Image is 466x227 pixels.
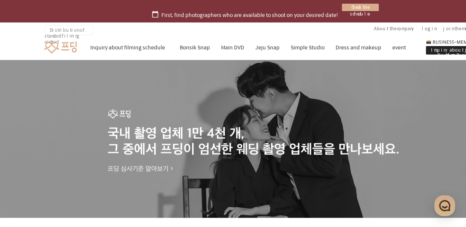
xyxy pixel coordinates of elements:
a: Bonsik Snap [180,35,210,60]
font: Main DVD [221,43,244,51]
span: Home [19,175,32,181]
a: Dress and makeup [336,35,381,60]
font: event [392,43,406,51]
font: Distribution of standard filming contract [45,27,85,45]
font: Simple Studio [291,43,325,51]
font: About the company [374,25,414,32]
font: log in [422,25,436,32]
font: Inquiry about filming schedule [90,43,165,51]
a: Simple Studio [291,35,325,60]
font: Check the schedule [350,4,369,17]
font: Bonsik Snap [180,43,210,51]
a: Inquiry about filming schedule [90,35,169,60]
a: Home [2,164,49,182]
a: event [392,35,406,60]
font: First, find photographers who are available to shoot on your desired date! [161,11,338,19]
a: About the company [374,22,414,34]
font: Jeju Snap [255,43,280,51]
a: Distribution of standard filming contract [44,25,94,35]
a: Messages [49,164,95,182]
font: Dress and makeup [336,43,381,51]
span: Messages [61,175,83,181]
a: Settings [95,164,141,182]
a: log in [422,22,436,34]
a: Main DVD [221,35,244,60]
span: Settings [109,175,127,181]
a: Jeju Snap [255,35,280,60]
